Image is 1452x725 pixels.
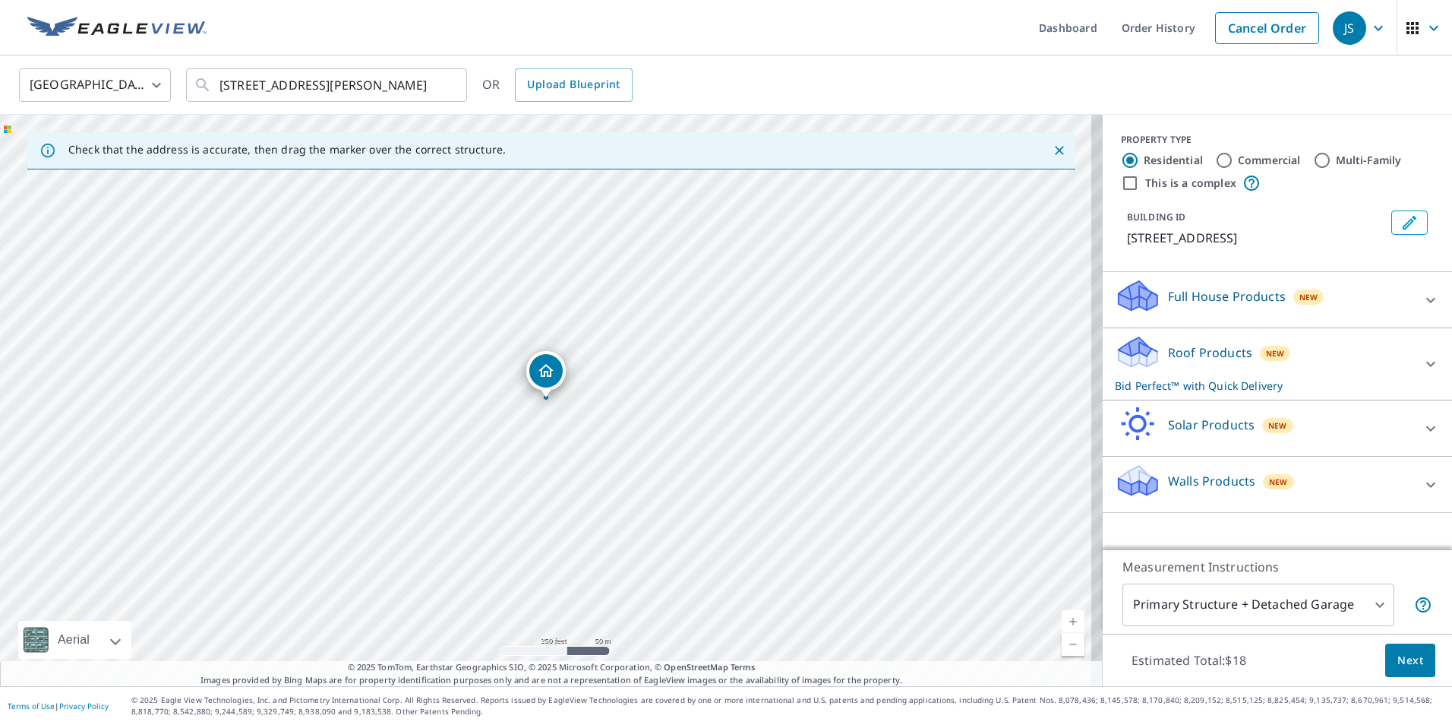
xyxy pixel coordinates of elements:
[1336,153,1402,168] label: Multi-Family
[1127,211,1185,223] p: BUILDING ID
[1385,644,1435,678] button: Next
[1127,229,1385,247] p: [STREET_ADDRESS]
[1050,141,1069,160] button: Close
[1168,472,1255,490] p: Walls Products
[1168,344,1252,362] p: Roof Products
[1269,476,1288,488] span: New
[59,701,109,711] a: Privacy Policy
[1397,651,1423,670] span: Next
[1268,419,1287,432] span: New
[1122,558,1432,576] p: Measurement Instructions
[664,661,728,673] a: OpenStreetMap
[1062,633,1084,656] a: Current Level 17, Zoom Out
[1115,378,1413,394] p: Bid Perfect™ with Quick Delivery
[8,701,55,711] a: Terms of Use
[1333,11,1366,45] div: JS
[1391,211,1428,235] button: Edit building 1
[19,64,171,106] div: [GEOGRAPHIC_DATA]
[731,661,756,673] a: Terms
[1115,463,1440,506] div: Walls ProductsNew
[1414,596,1432,614] span: Your report will include the primary structure and a detached garage if one exists.
[526,351,566,398] div: Dropped pin, building 1, Residential property, 124 Rosedale Dr Binghamton, NY 13905
[219,64,436,106] input: Search by address or latitude-longitude
[1144,153,1203,168] label: Residential
[1238,153,1301,168] label: Commercial
[1168,416,1255,434] p: Solar Products
[18,621,131,659] div: Aerial
[1168,287,1286,306] p: Full House Products
[1122,584,1394,626] div: Primary Structure + Detached Garage
[1115,278,1440,321] div: Full House ProductsNew
[1266,347,1285,359] span: New
[1215,12,1319,44] a: Cancel Order
[482,68,633,102] div: OR
[1145,176,1236,191] label: This is a complex
[131,695,1444,717] p: © 2025 Eagle View Technologies, Inc. and Pictometry International Corp. All Rights Reserved. Repo...
[53,621,94,659] div: Aerial
[515,68,632,102] a: Upload Blueprint
[1121,133,1434,147] div: PROPERTY TYPE
[27,17,207,40] img: EV Logo
[1062,610,1084,633] a: Current Level 17, Zoom In
[527,75,620,94] span: Upload Blueprint
[348,661,756,674] span: © 2025 TomTom, Earthstar Geographics SIO, © 2025 Microsoft Corporation, ©
[1115,407,1440,450] div: Solar ProductsNew
[1115,334,1440,394] div: Roof ProductsNewBid Perfect™ with Quick Delivery
[1299,291,1318,303] span: New
[8,701,109,711] p: |
[1119,644,1258,677] p: Estimated Total: $18
[68,143,506,157] p: Check that the address is accurate, then drag the marker over the correct structure.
